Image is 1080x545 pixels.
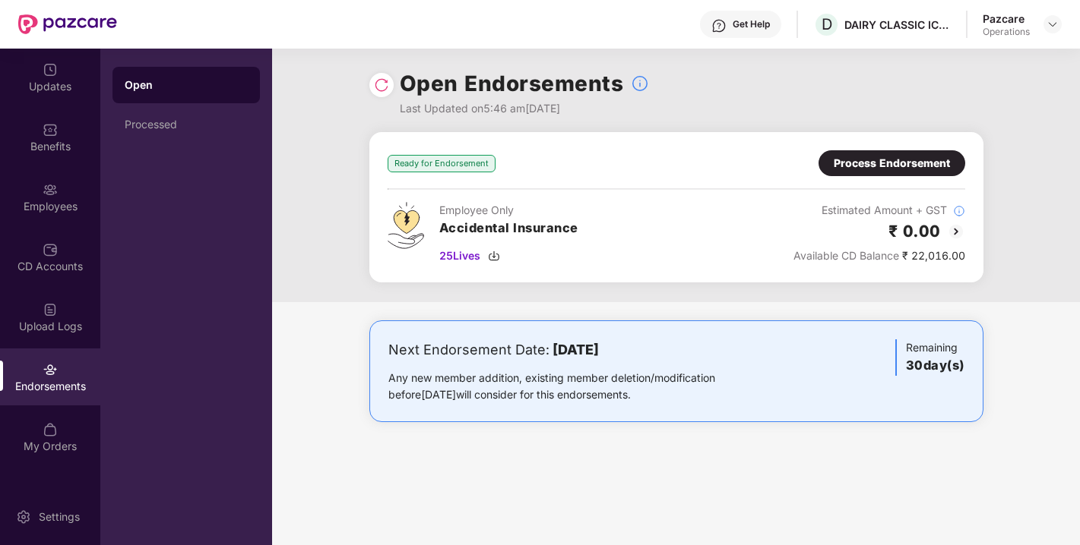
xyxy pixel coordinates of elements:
img: svg+xml;base64,PHN2ZyBpZD0iVXBkYXRlZCIgeG1sbnM9Imh0dHA6Ly93d3cudzMub3JnLzIwMDAvc3ZnIiB3aWR0aD0iMj... [43,62,58,77]
span: Available CD Balance [793,249,899,262]
img: svg+xml;base64,PHN2ZyBpZD0iUmVsb2FkLTMyeDMyIiB4bWxucz0iaHR0cDovL3d3dy53My5vcmcvMjAwMC9zdmciIHdpZH... [374,77,389,93]
h3: 30 day(s) [906,356,964,376]
div: Pazcare [983,11,1030,26]
div: Ready for Endorsement [388,155,496,172]
div: Processed [125,118,248,131]
img: svg+xml;base64,PHN2ZyBpZD0iQ0RfQWNjb3VudHMiIGRhdGEtbmFtZT0iQ0QgQWNjb3VudHMiIHhtbG5zPSJodHRwOi8vd3... [43,242,58,257]
img: New Pazcare Logo [18,14,117,34]
h1: Open Endorsements [400,67,624,100]
div: Get Help [733,18,770,30]
div: Operations [983,26,1030,38]
div: Any new member addition, existing member deletion/modification before [DATE] will consider for th... [388,370,763,403]
div: Employee Only [439,202,578,219]
h3: Accidental Insurance [439,219,578,238]
img: svg+xml;base64,PHN2ZyBpZD0iSGVscC0zMngzMiIgeG1sbnM9Imh0dHA6Ly93d3cudzMub3JnLzIwMDAvc3ZnIiB3aWR0aD... [711,18,727,33]
div: Open [125,77,248,93]
img: svg+xml;base64,PHN2ZyBpZD0iSW5mb18tXzMyeDMyIiBkYXRhLW5hbWU9IkluZm8gLSAzMngzMiIgeG1sbnM9Imh0dHA6Ly... [953,205,965,217]
img: svg+xml;base64,PHN2ZyB4bWxucz0iaHR0cDovL3d3dy53My5vcmcvMjAwMC9zdmciIHdpZHRoPSI0OS4zMjEiIGhlaWdodD... [388,202,424,249]
div: Remaining [895,339,964,376]
div: Next Endorsement Date: [388,339,763,361]
img: svg+xml;base64,PHN2ZyBpZD0iQmFjay0yMHgyMCIgeG1sbnM9Imh0dHA6Ly93d3cudzMub3JnLzIwMDAvc3ZnIiB3aWR0aD... [947,222,965,241]
img: svg+xml;base64,PHN2ZyBpZD0iRHJvcGRvd24tMzJ4MzIiIHhtbG5zPSJodHRwOi8vd3d3LnczLm9yZy8yMDAwL3N2ZyIgd2... [1047,18,1059,30]
img: svg+xml;base64,PHN2ZyBpZD0iQmVuZWZpdHMiIHhtbG5zPSJodHRwOi8vd3d3LnczLm9yZy8yMDAwL3N2ZyIgd2lkdGg9Ij... [43,122,58,137]
b: [DATE] [553,342,599,358]
img: svg+xml;base64,PHN2ZyBpZD0iVXBsb2FkX0xvZ3MiIGRhdGEtbmFtZT0iVXBsb2FkIExvZ3MiIHhtbG5zPSJodHRwOi8vd3... [43,302,58,317]
span: 25 Lives [439,247,480,264]
img: svg+xml;base64,PHN2ZyBpZD0iRW5kb3JzZW1lbnRzIiB4bWxucz0iaHR0cDovL3d3dy53My5vcmcvMjAwMC9zdmciIHdpZH... [43,362,58,377]
div: Settings [34,509,84,525]
img: svg+xml;base64,PHN2ZyBpZD0iRW1wbG95ZWVzIiB4bWxucz0iaHR0cDovL3d3dy53My5vcmcvMjAwMC9zdmciIHdpZHRoPS... [43,182,58,197]
img: svg+xml;base64,PHN2ZyBpZD0iTXlfT3JkZXJzIiBkYXRhLW5hbWU9Ik15IE9yZGVycyIgeG1sbnM9Imh0dHA6Ly93d3cudz... [43,422,58,437]
div: ₹ 22,016.00 [793,247,965,264]
div: Process Endorsement [834,155,950,172]
div: Estimated Amount + GST [793,202,965,219]
img: svg+xml;base64,PHN2ZyBpZD0iRG93bmxvYWQtMzJ4MzIiIHhtbG5zPSJodHRwOi8vd3d3LnczLm9yZy8yMDAwL3N2ZyIgd2... [488,250,500,262]
div: Last Updated on 5:46 am[DATE] [400,100,650,117]
div: DAIRY CLASSIC ICE CREAMS PVT LTD [844,17,951,32]
h2: ₹ 0.00 [888,219,941,244]
img: svg+xml;base64,PHN2ZyBpZD0iSW5mb18tXzMyeDMyIiBkYXRhLW5hbWU9IkluZm8gLSAzMngzMiIgeG1sbnM9Imh0dHA6Ly... [631,74,649,93]
span: D [822,15,832,33]
img: svg+xml;base64,PHN2ZyBpZD0iU2V0dGluZy0yMHgyMCIgeG1sbnM9Imh0dHA6Ly93d3cudzMub3JnLzIwMDAvc3ZnIiB3aW... [16,509,31,525]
